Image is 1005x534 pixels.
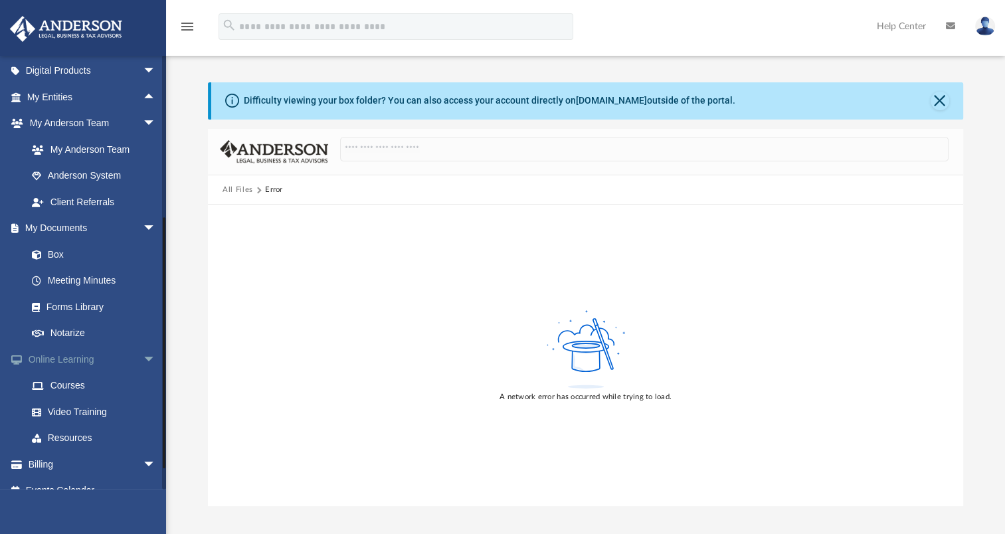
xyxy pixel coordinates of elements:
div: Difficulty viewing your box folder? You can also access your account directly on outside of the p... [244,94,735,108]
i: search [222,18,236,33]
div: A network error has occurred while trying to load. [500,391,672,403]
a: Video Training [19,399,169,425]
a: My Documentsarrow_drop_down [9,215,169,242]
a: Online Learningarrow_drop_down [9,346,176,373]
input: Search files and folders [340,137,949,162]
img: Anderson Advisors Platinum Portal [6,16,126,42]
a: Notarize [19,320,169,347]
a: Resources [19,425,176,452]
a: [DOMAIN_NAME] [576,95,647,106]
span: arrow_drop_down [143,110,169,137]
span: arrow_drop_down [143,451,169,478]
a: Billingarrow_drop_down [9,451,176,478]
a: Box [19,241,163,268]
div: Error [265,184,282,196]
span: arrow_drop_down [143,346,169,373]
a: Forms Library [19,294,163,320]
a: Courses [19,373,176,399]
a: My Entitiesarrow_drop_up [9,84,176,110]
a: Events Calendar [9,478,176,504]
a: My Anderson Teamarrow_drop_down [9,110,169,137]
a: My Anderson Team [19,136,163,163]
a: Anderson System [19,163,169,189]
i: menu [179,19,195,35]
button: Close [931,92,949,110]
img: User Pic [975,17,995,36]
a: Client Referrals [19,189,169,215]
span: arrow_drop_down [143,215,169,242]
button: All Files [223,184,253,196]
a: menu [179,25,195,35]
span: arrow_drop_up [143,84,169,111]
a: Meeting Minutes [19,268,169,294]
span: arrow_drop_down [143,58,169,85]
a: Digital Productsarrow_drop_down [9,58,176,84]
